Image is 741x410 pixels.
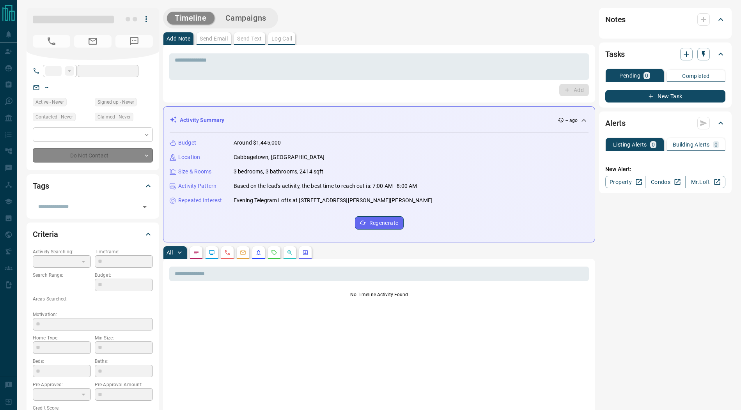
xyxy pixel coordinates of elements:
button: Campaigns [218,12,274,25]
h2: Tags [33,180,49,192]
p: Repeated Interest [178,196,222,205]
p: Min Size: [95,334,153,341]
p: Home Type: [33,334,91,341]
button: Timeline [167,12,214,25]
span: Active - Never [35,98,64,106]
p: Timeframe: [95,248,153,255]
a: -- [45,84,48,90]
div: Notes [605,10,725,29]
h2: Notes [605,13,626,26]
svg: Requests [271,249,277,256]
a: Condos [645,176,685,188]
p: Around $1,445,000 [234,139,281,147]
p: Pending [619,73,640,78]
p: Evening Telegram Lofts at [STREET_ADDRESS][PERSON_NAME][PERSON_NAME] [234,196,433,205]
p: Add Note [167,36,190,41]
p: No Timeline Activity Found [169,291,589,298]
p: Based on the lead's activity, the best time to reach out is: 7:00 AM - 8:00 AM [234,182,417,190]
div: Do Not Contact [33,148,153,163]
p: Baths: [95,358,153,365]
p: Building Alerts [673,142,710,147]
span: Claimed - Never [97,113,131,121]
p: Completed [682,73,710,79]
span: No Number [33,35,70,48]
p: -- ago [565,117,578,124]
h2: Alerts [605,117,626,129]
h2: Tasks [605,48,625,60]
svg: Notes [193,249,199,256]
p: Activity Summary [180,116,224,124]
p: Pre-Approved: [33,381,91,388]
p: New Alert: [605,165,725,173]
svg: Opportunities [287,249,293,256]
svg: Calls [224,249,230,256]
button: Open [139,201,150,212]
p: Motivation: [33,311,153,318]
svg: Emails [240,249,246,256]
p: 0 [645,73,648,78]
p: Size & Rooms [178,168,212,176]
p: Pre-Approval Amount: [95,381,153,388]
a: Property [605,176,645,188]
h2: Criteria [33,228,58,240]
p: Activity Pattern [178,182,216,190]
p: Areas Searched: [33,295,153,302]
svg: Listing Alerts [255,249,262,256]
p: Cabbagetown, [GEOGRAPHIC_DATA] [234,153,324,161]
svg: Lead Browsing Activity [209,249,215,256]
p: Budget [178,139,196,147]
a: Mr.Loft [685,176,725,188]
p: Budget: [95,272,153,279]
button: New Task [605,90,725,102]
span: Signed up - Never [97,98,134,106]
p: -- - -- [33,279,91,292]
div: Tasks [605,45,725,64]
div: Criteria [33,225,153,244]
p: Listing Alerts [613,142,647,147]
p: All [167,250,173,255]
div: Tags [33,177,153,195]
p: 3 bedrooms, 3 bathrooms, 2414 sqft [234,168,323,176]
button: Regenerate [355,216,404,230]
div: Alerts [605,114,725,133]
p: 0 [652,142,655,147]
svg: Agent Actions [302,249,308,256]
p: Search Range: [33,272,91,279]
span: No Email [74,35,112,48]
span: Contacted - Never [35,113,73,121]
p: Beds: [33,358,91,365]
p: Actively Searching: [33,248,91,255]
p: Location [178,153,200,161]
p: 0 [714,142,718,147]
div: Activity Summary-- ago [170,113,589,127]
span: No Number [115,35,153,48]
